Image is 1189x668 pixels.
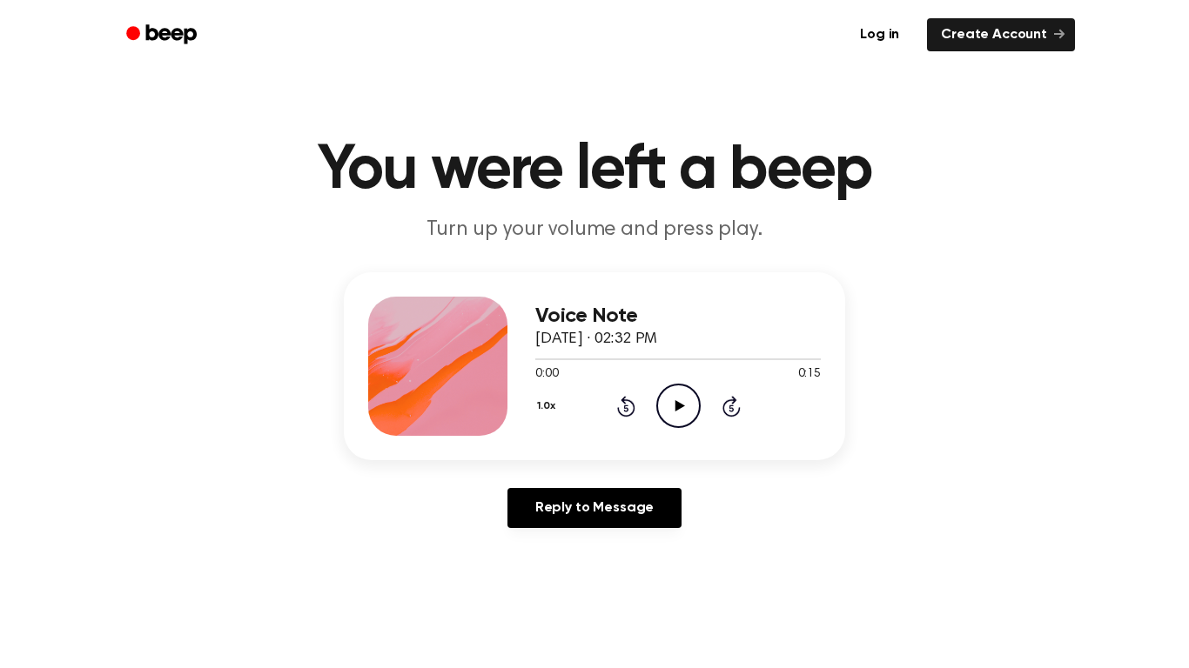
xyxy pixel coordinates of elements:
[535,365,558,384] span: 0:00
[507,488,682,528] a: Reply to Message
[114,18,212,52] a: Beep
[927,18,1075,51] a: Create Account
[149,139,1040,202] h1: You were left a beep
[843,15,917,55] a: Log in
[798,365,821,384] span: 0:15
[260,216,929,244] p: Turn up your volume and press play.
[535,304,821,328] h3: Voice Note
[535,391,561,421] button: 1.0x
[535,331,657,347] span: [DATE] · 02:32 PM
